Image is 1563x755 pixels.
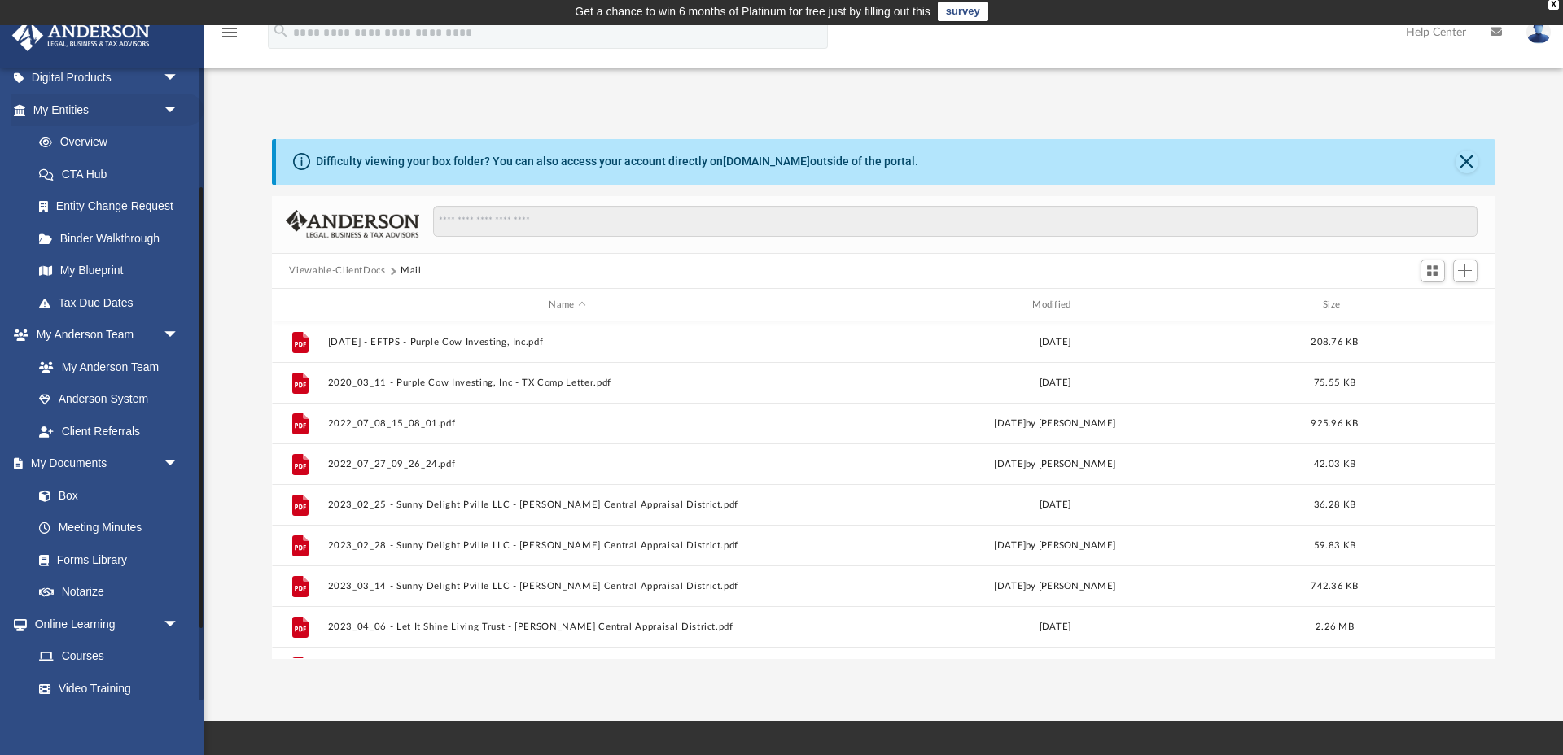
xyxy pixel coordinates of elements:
img: Anderson Advisors Platinum Portal [7,20,155,51]
span: arrow_drop_down [163,608,195,641]
button: 2022_07_08_15_08_01.pdf [327,418,808,429]
span: 208.76 KB [1311,338,1358,347]
span: arrow_drop_down [163,62,195,95]
a: Box [23,479,187,512]
button: 2023_02_25 - Sunny Delight Pville LLC - [PERSON_NAME] Central Appraisal District.pdf [327,500,808,510]
a: My Anderson Teamarrow_drop_down [11,319,195,351]
a: Anderson System [23,383,195,416]
a: Online Learningarrow_drop_down [11,608,195,640]
div: Modified [814,298,1294,312]
a: Client Referrals [23,415,195,447]
div: [DATE] by [PERSON_NAME] [815,417,1295,431]
div: id [1374,298,1488,312]
button: Switch to Grid View [1421,260,1445,282]
i: search [272,22,290,40]
span: 36.28 KB [1313,500,1355,509]
button: Viewable-ClientDocs [289,264,385,278]
a: [DOMAIN_NAME] [723,155,810,168]
div: grid [272,321,1495,658]
span: 2.26 MB [1316,622,1354,631]
a: Meeting Minutes [23,512,195,544]
span: arrow_drop_down [163,94,195,127]
a: Courses [23,640,195,673]
div: Get a chance to win 6 months of Platinum for free just by filling out this [575,2,930,21]
div: [DATE] [815,335,1295,350]
a: My Entitiesarrow_drop_down [11,94,204,126]
button: 2022_07_27_09_26_24.pdf [327,459,808,469]
a: Digital Productsarrow_drop_down [11,62,204,94]
a: Video Training [23,672,187,705]
img: User Pic [1526,20,1551,44]
a: Tax Due Dates [23,286,204,319]
span: 742.36 KB [1311,582,1358,591]
div: Size [1302,298,1367,312]
a: survey [938,2,988,21]
button: [DATE] - EFTPS - Purple Cow Investing, Inc.pdf [327,337,808,347]
span: arrow_drop_down [163,447,195,481]
div: Name [326,298,807,312]
a: Entity Change Request [23,190,204,223]
div: [DATE] by [PERSON_NAME] [815,457,1295,472]
button: Close [1456,151,1478,173]
a: Binder Walkthrough [23,222,204,255]
div: [DATE] [815,498,1295,513]
div: [DATE] [815,376,1295,391]
div: [DATE] by [PERSON_NAME] [815,539,1295,553]
input: Search files and folders [433,206,1477,237]
span: 59.83 KB [1313,541,1355,550]
span: arrow_drop_down [163,319,195,352]
button: 2023_02_28 - Sunny Delight Pville LLC - [PERSON_NAME] Central Appraisal District.pdf [327,540,808,551]
div: [DATE] [815,620,1295,635]
i: menu [220,23,239,42]
a: My Anderson Team [23,351,187,383]
a: Forms Library [23,543,187,576]
a: Notarize [23,576,195,609]
span: 42.03 KB [1313,460,1355,469]
div: Difficulty viewing your box folder? You can also access your account directly on outside of the p... [316,153,918,170]
button: 2020_03_11 - Purple Cow Investing, Inc - TX Comp Letter.pdf [327,377,808,388]
button: Mail [401,264,422,278]
button: 2023_04_06 - Let It Shine Living Trust - [PERSON_NAME] Central Appraisal District.pdf [327,622,808,632]
a: My Documentsarrow_drop_down [11,447,195,480]
a: My Blueprint [23,255,195,287]
div: [DATE] by [PERSON_NAME] [815,579,1295,594]
button: Add [1453,260,1478,282]
button: 2023_03_14 - Sunny Delight Pville LLC - [PERSON_NAME] Central Appraisal District.pdf [327,581,808,591]
a: Overview [23,126,204,159]
a: menu [220,31,239,42]
span: 75.55 KB [1313,378,1355,387]
span: 925.96 KB [1311,419,1358,428]
div: id [278,298,319,312]
a: CTA Hub [23,158,204,190]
